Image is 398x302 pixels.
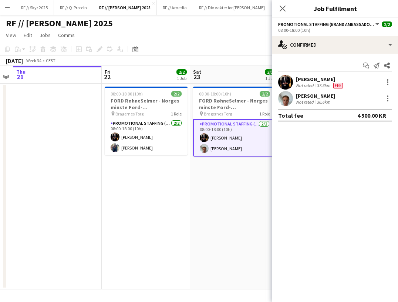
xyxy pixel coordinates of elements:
div: CEST [46,58,55,63]
div: [PERSON_NAME] [296,76,344,83]
button: RF // Skyr 2025 [15,0,54,15]
div: [PERSON_NAME] [296,93,335,99]
span: Jobs [40,32,51,38]
span: 08:00-18:00 (10h) [199,91,231,97]
span: 1 Role [171,111,182,117]
div: 37.3km [315,83,332,88]
div: 1 Job [265,75,275,81]
h3: FORD RøhneSelmer - Norges minste Ford-forhandlerkontor [105,97,188,111]
div: Not rated [296,99,315,105]
a: Jobs [37,30,54,40]
div: [DATE] [6,57,23,64]
h1: RF // [PERSON_NAME] 2025 [6,18,113,29]
span: Thu [16,68,26,75]
button: RF // [PERSON_NAME] 2025 [93,0,157,15]
div: Not rated [296,83,315,88]
app-job-card: 08:00-18:00 (10h)2/2FORD RøhneSelmer - Norges minste Ford-forhandlerkontor Bragernes Torg1 RolePr... [105,87,188,155]
span: 2/2 [171,91,182,97]
button: Nescafé Festival 2025 [271,0,324,15]
span: 21 [15,73,26,81]
button: RF // Amedia [157,0,193,15]
button: RF // Q-Protein [54,0,93,15]
span: Fee [333,83,343,88]
span: Promotional Staffing (Brand Ambassadors) [278,21,374,27]
h3: Job Fulfilment [272,4,398,13]
span: Comms [58,32,75,38]
span: 1 Role [259,111,270,117]
a: View [3,30,19,40]
span: 2/2 [176,69,187,75]
div: 08:00-18:00 (10h) [278,27,392,33]
span: Sat [193,68,201,75]
span: Bragernes Torg [115,111,144,117]
span: 22 [104,73,111,81]
app-job-card: 08:00-18:00 (10h)2/2FORD RøhneSelmer - Norges minste Ford-forhandlerkontor Bragernes Torg1 RolePr... [193,87,276,157]
div: Confirmed [272,36,398,54]
span: 2/2 [382,21,392,27]
div: Total fee [278,112,303,119]
div: 36.6km [315,99,332,105]
app-card-role: Promotional Staffing (Brand Ambassadors)2/208:00-18:00 (10h)[PERSON_NAME][PERSON_NAME] [193,119,276,157]
span: 08:00-18:00 (10h) [111,91,143,97]
h3: FORD RøhneSelmer - Norges minste Ford-forhandlerkontor [193,97,276,111]
app-card-role: Promotional Staffing (Brand Ambassadors)2/208:00-18:00 (10h)[PERSON_NAME][PERSON_NAME] [105,119,188,155]
div: 1 Job [177,75,186,81]
span: Bragernes Torg [204,111,232,117]
div: 4 500.00 KR [357,112,386,119]
a: Comms [55,30,78,40]
span: Fri [105,68,111,75]
span: 23 [192,73,201,81]
span: Edit [24,32,32,38]
span: Week 34 [24,58,43,63]
button: Promotional Staffing (Brand Ambassadors) [278,21,380,27]
div: Crew has different fees then in role [332,83,344,88]
span: View [6,32,16,38]
button: RF // Div vakter for [PERSON_NAME] [193,0,271,15]
span: 2/2 [265,69,275,75]
span: 2/2 [260,91,270,97]
a: Edit [21,30,35,40]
